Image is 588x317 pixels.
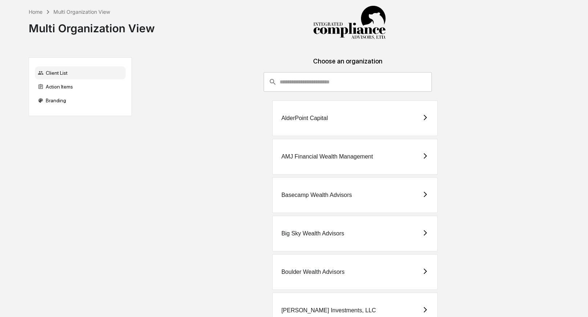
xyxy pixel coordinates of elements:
div: Basecamp Wealth Advisors [281,192,352,198]
div: AlderPoint Capital [281,115,328,122]
div: Multi Organization View [53,9,110,15]
div: Big Sky Wealth Advisors [281,230,344,237]
div: AMJ Financial Wealth Management [281,153,373,160]
div: Boulder Wealth Advisors [281,269,345,275]
div: Multi Organization View [29,16,155,35]
div: Choose an organization [138,57,558,72]
div: Action Items [35,80,126,93]
div: consultant-dashboard__filter-organizations-search-bar [264,72,432,92]
div: Home [29,9,42,15]
div: Branding [35,94,126,107]
img: Integrated Compliance Advisors [313,6,386,40]
div: [PERSON_NAME] Investments, LLC [281,307,376,314]
div: Client List [35,66,126,79]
